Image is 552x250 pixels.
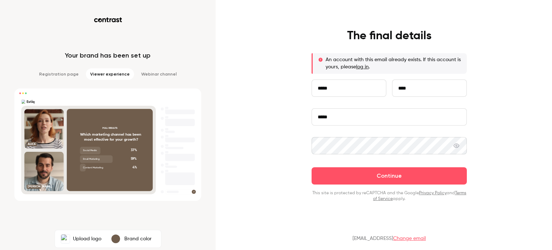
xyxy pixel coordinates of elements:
a: log in [356,64,369,69]
button: Brand color [106,232,160,246]
h4: The final details [347,29,432,43]
li: Webinar channel [137,68,181,80]
a: Change email [393,236,426,241]
p: An account with this email already exists. If this account is yours, please . [326,56,461,71]
label: EstiqUpload logo [56,232,106,246]
button: Continue [312,167,467,185]
li: Registration page [35,68,83,80]
a: Privacy Policy [419,191,447,195]
p: This site is protected by reCAPTCHA and the Google and apply. [312,190,467,202]
li: Viewer experience [86,68,134,80]
p: Brand color [124,235,152,242]
p: [EMAIL_ADDRESS] [353,235,426,242]
p: Your brand has been set up [65,51,151,60]
img: Estiq [61,235,70,243]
